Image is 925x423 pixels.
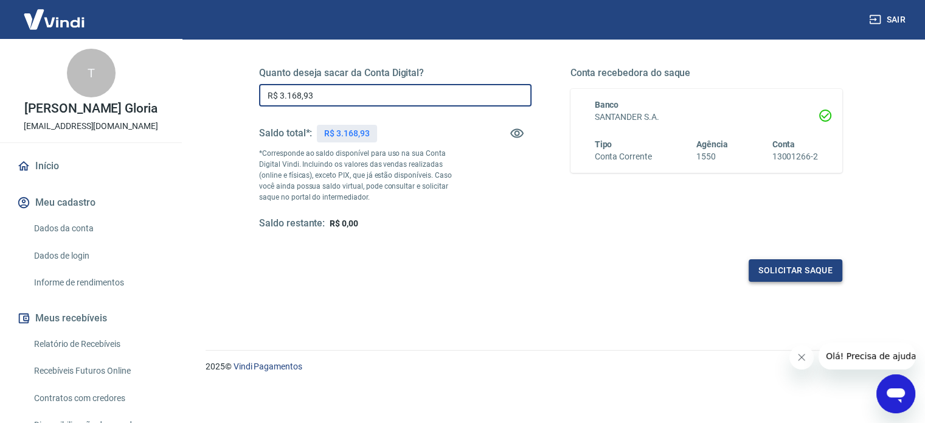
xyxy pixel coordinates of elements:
iframe: Botão para abrir a janela de mensagens [876,374,915,413]
iframe: Mensagem da empresa [819,343,915,369]
a: Relatório de Recebíveis [29,332,167,357]
a: Dados de login [29,243,167,268]
button: Solicitar saque [749,259,842,282]
button: Sair [867,9,910,31]
h6: Conta Corrente [595,150,652,163]
span: R$ 0,00 [330,218,358,228]
p: R$ 3.168,93 [324,127,369,140]
button: Meu cadastro [15,189,167,216]
p: [EMAIL_ADDRESS][DOMAIN_NAME] [24,120,158,133]
iframe: Fechar mensagem [789,345,814,369]
a: Dados da conta [29,216,167,241]
h6: SANTANDER S.A. [595,111,819,124]
h5: Saldo total*: [259,127,312,139]
p: *Corresponde ao saldo disponível para uso na sua Conta Digital Vindi. Incluindo os valores das ve... [259,148,463,203]
a: Vindi Pagamentos [234,362,302,371]
h6: 13001266-2 [772,150,818,163]
h5: Quanto deseja sacar da Conta Digital? [259,67,532,79]
h5: Conta recebedora do saque [570,67,843,79]
span: Tipo [595,139,612,149]
p: [PERSON_NAME] Gloria [24,102,158,115]
button: Meus recebíveis [15,305,167,332]
h6: 1550 [696,150,728,163]
span: Olá! Precisa de ajuda? [7,9,102,18]
span: Conta [772,139,795,149]
a: Início [15,153,167,180]
a: Contratos com credores [29,386,167,411]
span: Agência [696,139,728,149]
span: Banco [595,100,619,110]
a: Recebíveis Futuros Online [29,358,167,383]
p: 2025 © [206,360,896,373]
a: Informe de rendimentos [29,270,167,295]
h5: Saldo restante: [259,217,325,230]
div: T [67,49,116,97]
img: Vindi [15,1,94,38]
